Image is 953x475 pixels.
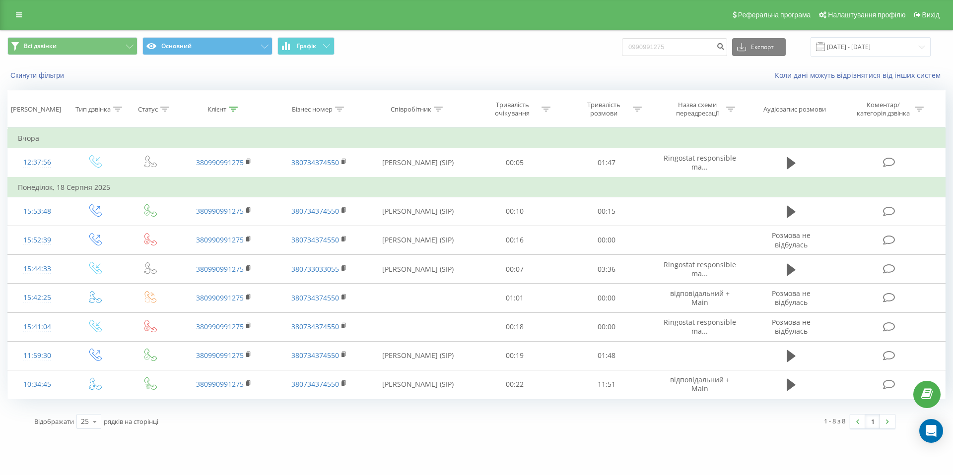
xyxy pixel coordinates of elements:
span: Ringostat responsible ma... [664,317,736,336]
span: Вихід [922,11,940,19]
a: 380734374550 [291,379,339,389]
span: Розмова не відбулась [772,317,811,336]
a: 380990991275 [196,293,244,302]
div: Статус [138,105,158,114]
span: Ringostat responsible ma... [664,153,736,172]
a: Коли дані можуть відрізнятися вiд інших систем [775,70,946,80]
a: 380990991275 [196,235,244,244]
a: 380734374550 [291,235,339,244]
a: 380990991275 [196,264,244,274]
div: 1 - 8 з 8 [824,416,845,426]
div: [PERSON_NAME] [11,105,61,114]
td: [PERSON_NAME] (SIP) [366,255,469,284]
div: Open Intercom Messenger [919,419,943,443]
div: 25 [81,416,89,426]
div: Тип дзвінка [75,105,111,114]
td: [PERSON_NAME] (SIP) [366,148,469,178]
span: рядків на сторінці [104,417,158,426]
td: 00:00 [560,226,652,254]
a: 380734374550 [291,351,339,360]
td: [PERSON_NAME] (SIP) [366,197,469,226]
div: Співробітник [391,105,431,114]
td: 00:10 [469,197,560,226]
button: Експорт [732,38,786,56]
a: 380734374550 [291,158,339,167]
td: [PERSON_NAME] (SIP) [366,370,469,399]
td: 00:00 [560,312,652,341]
span: Розмова не відбулась [772,231,811,249]
div: Коментар/категорія дзвінка [854,101,912,118]
td: 03:36 [560,255,652,284]
div: 15:42:25 [18,288,57,307]
td: [PERSON_NAME] (SIP) [366,341,469,370]
div: 15:53:48 [18,202,57,221]
div: 12:37:56 [18,153,57,172]
input: Пошук за номером [622,38,727,56]
span: Всі дзвінки [24,42,57,50]
a: 380990991275 [196,158,244,167]
span: Ringostat responsible ma... [664,260,736,278]
div: Назва схеми переадресації [671,101,724,118]
td: 01:47 [560,148,652,178]
a: 1 [865,415,880,428]
span: Графік [297,43,316,50]
td: Вчора [8,128,946,148]
button: Основний [142,37,272,55]
div: 11:59:30 [18,346,57,365]
div: Аудіозапис розмови [763,105,826,114]
div: Тривалість розмови [577,101,630,118]
td: 00:00 [560,284,652,312]
td: 00:18 [469,312,560,341]
td: 01:01 [469,284,560,312]
div: 15:52:39 [18,231,57,250]
button: Всі дзвінки [7,37,137,55]
a: 380734374550 [291,206,339,216]
td: [PERSON_NAME] (SIP) [366,226,469,254]
td: 00:05 [469,148,560,178]
td: 00:16 [469,226,560,254]
a: 380990991275 [196,206,244,216]
a: 380990991275 [196,351,244,360]
span: Налаштування профілю [828,11,905,19]
td: 00:19 [469,341,560,370]
button: Графік [277,37,335,55]
td: Понеділок, 18 Серпня 2025 [8,178,946,197]
div: Тривалість очікування [486,101,539,118]
div: 10:34:45 [18,375,57,394]
button: Скинути фільтри [7,71,69,80]
td: 00:15 [560,197,652,226]
span: Розмова не відбулась [772,289,811,307]
td: 11:51 [560,370,652,399]
a: 380990991275 [196,322,244,331]
div: 15:44:33 [18,259,57,279]
td: відповідальний + Main [652,370,748,399]
a: 380990991275 [196,379,244,389]
span: Відображати [34,417,74,426]
a: 380733033055 [291,264,339,274]
a: 380734374550 [291,322,339,331]
div: 15:41:04 [18,317,57,337]
td: 00:22 [469,370,560,399]
span: Реферальна програма [738,11,811,19]
div: Клієнт [207,105,226,114]
div: Бізнес номер [292,105,333,114]
a: 380734374550 [291,293,339,302]
td: 01:48 [560,341,652,370]
td: відповідальний + Main [652,284,748,312]
td: 00:07 [469,255,560,284]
